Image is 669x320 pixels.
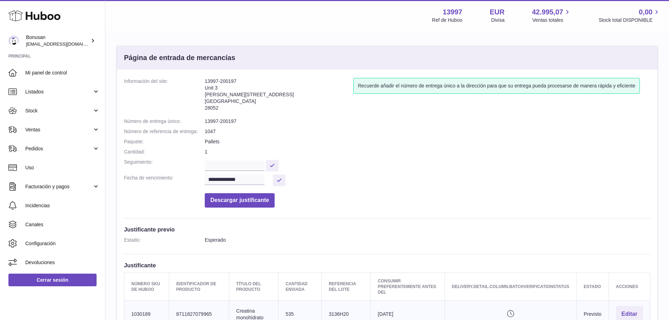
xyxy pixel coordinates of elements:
strong: EUR [490,7,504,17]
span: Stock total DISPONIBLE [599,17,661,24]
th: Referencia del lote [322,273,371,301]
th: Cantidad enviada [278,273,322,301]
a: Cerrar sesión [8,274,97,286]
dt: Número de entrega único: [124,118,205,125]
dd: 13997-200197 [205,118,650,125]
dt: Seguimiento: [124,159,205,171]
th: Consumir preferentemente antes del [370,273,445,301]
span: 0,00 [639,7,652,17]
span: Facturación y pagos [25,183,92,190]
span: Stock [25,107,92,114]
dt: Información del site: [124,78,205,115]
span: Canales [25,221,100,228]
th: delivery.detail.column.batchVerificationStatus [445,273,576,301]
dt: Cantidad: [124,149,205,155]
dt: Paquete: [124,138,205,145]
span: Incidencias [25,202,100,209]
span: Pedidos [25,145,92,152]
address: 13997-200197 Unit 3 [PERSON_NAME][STREET_ADDRESS] [GEOGRAPHIC_DATA] 28052 [205,78,353,115]
dd: Esperado [205,237,650,243]
dd: 1 [205,149,650,155]
div: Divisa [491,17,505,24]
h3: Página de entrada de mercancías [124,53,235,63]
span: [EMAIL_ADDRESS][DOMAIN_NAME] [26,41,103,47]
div: Bonusan [26,34,89,47]
div: Ref de Huboo [432,17,462,24]
dd: Pallets [205,138,650,145]
span: Ventas totales [532,17,571,24]
span: Configuración [25,240,100,247]
th: Estado [577,273,609,301]
span: 42.995,07 [532,7,563,17]
dt: Estado: [124,237,205,243]
th: Título del producto [229,273,278,301]
span: Devoluciones [25,259,100,266]
h3: Justificante [124,261,650,269]
a: 0,00 Stock total DISPONIBLE [599,7,661,24]
a: 42.995,07 Ventas totales [532,7,571,24]
span: Mi panel de control [25,70,100,76]
th: Identificador de producto [169,273,229,301]
th: Acciones [609,273,650,301]
dt: Número de referencia de entrega: [124,128,205,135]
span: Uso [25,164,100,171]
dt: Fecha de vencimiento: [124,175,205,186]
div: Recuerde añadir el número de entrega único a la dirección para que su entrega pueda procesarse de... [353,78,640,94]
dd: 1047 [205,128,650,135]
button: Descargar justificante [205,193,275,208]
strong: 13997 [443,7,463,17]
span: Listados [25,89,92,95]
span: Ventas [25,126,92,133]
h3: Justificante previo [124,226,650,233]
img: info@bonusan.es [8,35,19,46]
th: Número SKU de Huboo [124,273,169,301]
